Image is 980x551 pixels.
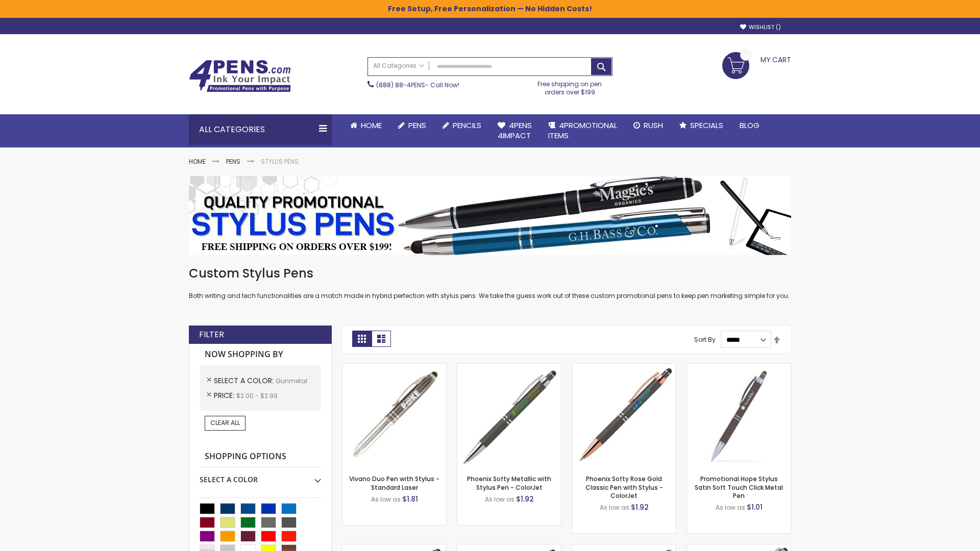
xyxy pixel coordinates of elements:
span: Pencils [453,120,481,131]
span: - Call Now! [376,81,459,89]
img: Vivano Duo Pen with Stylus - Standard Laser-Gunmetal [342,364,446,467]
h1: Custom Stylus Pens [189,265,791,282]
span: Blog [740,120,759,131]
span: $1.01 [747,502,763,512]
strong: Stylus Pens [261,157,299,166]
a: Phoenix Softy Metallic with Stylus Pen - ColorJet [467,474,551,491]
a: 4Pens4impact [489,114,540,147]
span: $1.92 [631,502,649,512]
a: All Categories [368,58,429,74]
a: Home [342,114,390,137]
a: Clear All [205,416,246,430]
a: Pens [390,114,434,137]
div: Both writing and tech functionalities are a match made in hybrid perfection with stylus pens. We ... [189,265,791,300]
img: Phoenix Softy Metallic with Stylus Pen - ColorJet-Gunmetal [457,364,561,467]
strong: Grid [352,331,372,347]
a: Pens [226,157,240,166]
a: Blog [731,114,768,137]
label: Sort By [694,335,716,344]
a: Pencils [434,114,489,137]
span: $1.81 [402,494,418,504]
span: 4Pens 4impact [498,120,532,141]
span: $1.92 [516,494,534,504]
img: Phoenix Softy Rose Gold Classic Pen with Stylus - ColorJet-Gunmetal [572,364,676,467]
a: Phoenix Softy Metallic with Stylus Pen - ColorJet-Gunmetal [457,363,561,372]
span: As low as [600,503,629,512]
span: 4PROMOTIONAL ITEMS [548,120,617,141]
span: Gunmetal [276,377,307,385]
img: Stylus Pens [189,176,791,255]
a: Promotional Hope Stylus Satin Soft Touch Click Metal Pen-Gunmetal [687,363,791,372]
span: All Categories [373,62,424,70]
span: Clear All [210,418,240,427]
a: Promotional Hope Stylus Satin Soft Touch Click Metal Pen [695,474,783,499]
span: Pens [408,120,426,131]
img: Promotional Hope Stylus Satin Soft Touch Click Metal Pen-Gunmetal [687,364,791,467]
a: Vivano Duo Pen with Stylus - Standard Laser-Gunmetal [342,363,446,372]
a: Vivano Duo Pen with Stylus - Standard Laser [349,474,439,491]
a: Rush [625,114,671,137]
strong: Shopping Options [200,446,321,468]
span: As low as [371,495,401,504]
a: Phoenix Softy Rose Gold Classic Pen with Stylus - ColorJet-Gunmetal [572,363,676,372]
span: Price [214,390,236,400]
strong: Filter [199,329,224,340]
span: As low as [716,503,745,512]
a: (888) 88-4PENS [376,81,425,89]
a: Specials [671,114,731,137]
a: Phoenix Softy Rose Gold Classic Pen with Stylus - ColorJet [585,474,663,499]
span: Specials [690,120,723,131]
span: Select A Color [214,375,276,386]
span: Rush [644,120,663,131]
span: $2.00 - $2.99 [236,391,278,400]
div: Free shipping on pen orders over $199 [527,76,613,96]
img: 4Pens Custom Pens and Promotional Products [189,60,291,92]
a: Home [189,157,206,166]
div: Select A Color [200,467,321,485]
a: Wishlist [740,23,781,31]
span: Home [361,120,382,131]
a: 4PROMOTIONALITEMS [540,114,625,147]
span: As low as [485,495,514,504]
div: All Categories [189,114,332,145]
strong: Now Shopping by [200,344,321,365]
